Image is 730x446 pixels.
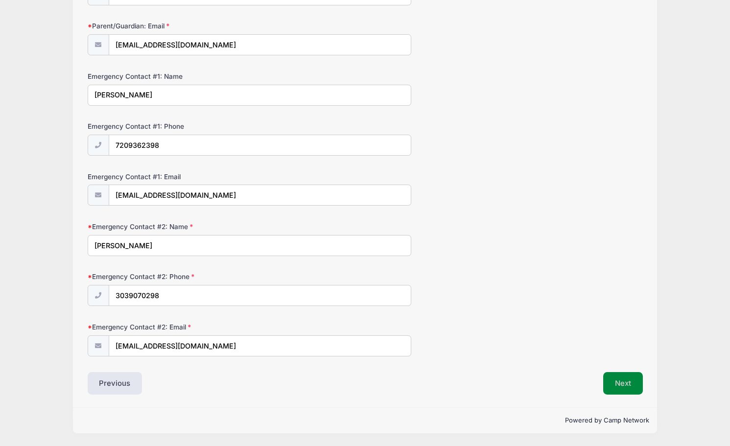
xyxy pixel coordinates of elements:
[109,285,411,306] input: (xxx) xxx-xxxx
[81,416,649,425] p: Powered by Camp Network
[88,172,273,182] label: Emergency Contact #1: Email
[109,135,411,156] input: (xxx) xxx-xxxx
[109,34,411,55] input: email@email.com
[88,272,273,282] label: Emergency Contact #2: Phone
[88,21,273,31] label: Parent/Guardian: Email
[109,185,411,206] input: email@email.com
[88,372,142,395] button: Previous
[603,372,643,395] button: Next
[88,322,273,332] label: Emergency Contact #2: Email
[88,121,273,131] label: Emergency Contact #1: Phone
[88,222,273,232] label: Emergency Contact #2: Name
[109,335,411,356] input: email@email.com
[88,71,273,81] label: Emergency Contact #1: Name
